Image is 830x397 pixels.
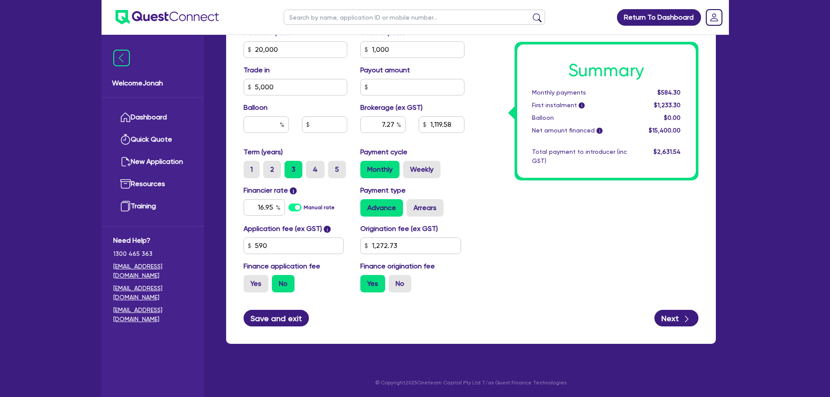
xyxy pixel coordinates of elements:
label: Financier rate [244,185,297,196]
a: Resources [113,173,192,195]
h1: Summary [532,60,681,81]
label: 5 [328,161,346,178]
label: 4 [306,161,325,178]
span: i [596,128,603,134]
button: Next [654,310,698,326]
span: $15,400.00 [649,127,681,134]
a: Training [113,195,192,217]
label: Weekly [403,161,440,178]
a: New Application [113,151,192,173]
img: training [120,201,131,211]
img: new-application [120,156,131,167]
label: Monthly [360,161,400,178]
label: Balloon [244,102,268,113]
span: 1300 465 363 [113,249,192,258]
label: No [272,275,295,292]
p: © Copyright 2025 Oneteam Capital Pty Ltd T/as Quest Finance Technologies [220,379,722,387]
label: Manual rate [304,204,335,211]
label: Payout amount [360,65,410,75]
div: First instalment [525,101,634,110]
span: $0.00 [664,114,681,121]
span: i [324,226,331,233]
a: Dashboard [113,106,192,129]
a: [EMAIL_ADDRESS][DOMAIN_NAME] [113,284,192,302]
img: quick-quote [120,134,131,145]
span: i [579,103,585,109]
a: Return To Dashboard [617,9,701,26]
span: Welcome Jonah [112,78,193,88]
label: Payment cycle [360,147,407,157]
span: $584.30 [657,89,681,96]
label: Term (years) [244,147,283,157]
img: quest-connect-logo-blue [115,10,219,24]
div: Net amount financed [525,126,634,135]
img: icon-menu-close [113,50,130,66]
input: Search by name, application ID or mobile number... [284,10,545,25]
label: Yes [244,275,268,292]
label: Brokerage (ex GST) [360,102,423,113]
span: $2,631.54 [654,148,681,155]
a: Quick Quote [113,129,192,151]
label: Finance application fee [244,261,320,271]
button: Save and exit [244,310,309,326]
label: Trade in [244,65,270,75]
label: Arrears [407,199,444,217]
label: Application fee (ex GST) [244,224,322,234]
label: Yes [360,275,385,292]
a: Dropdown toggle [703,6,725,29]
div: Monthly payments [525,88,634,97]
span: $1,233.30 [654,102,681,109]
label: 2 [263,161,281,178]
img: resources [120,179,131,189]
label: No [389,275,411,292]
label: Advance [360,199,403,217]
label: 1 [244,161,260,178]
a: [EMAIL_ADDRESS][DOMAIN_NAME] [113,262,192,280]
div: Total payment to introducer (inc GST) [525,147,634,166]
a: [EMAIL_ADDRESS][DOMAIN_NAME] [113,305,192,324]
div: Balloon [525,113,634,122]
label: Origination fee (ex GST) [360,224,438,234]
label: Finance origination fee [360,261,435,271]
span: Need Help? [113,235,192,246]
span: i [290,187,297,194]
label: 3 [285,161,302,178]
label: Payment type [360,185,406,196]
